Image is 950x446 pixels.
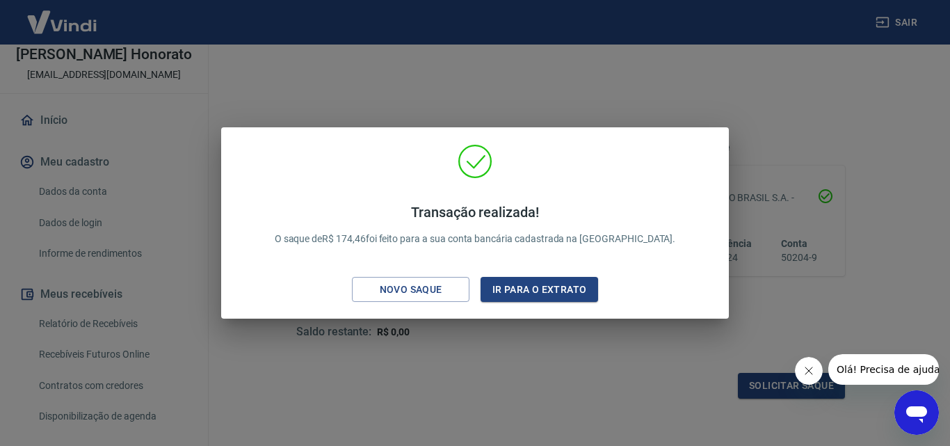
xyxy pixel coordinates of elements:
[481,277,598,303] button: Ir para o extrato
[894,390,939,435] iframe: Botão para abrir a janela de mensagens
[828,354,939,385] iframe: Mensagem da empresa
[275,204,676,221] h4: Transação realizada!
[8,10,117,21] span: Olá! Precisa de ajuda?
[795,357,823,385] iframe: Fechar mensagem
[275,204,676,246] p: O saque de R$ 174,46 foi feito para a sua conta bancária cadastrada na [GEOGRAPHIC_DATA].
[352,277,469,303] button: Novo saque
[363,281,459,298] div: Novo saque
